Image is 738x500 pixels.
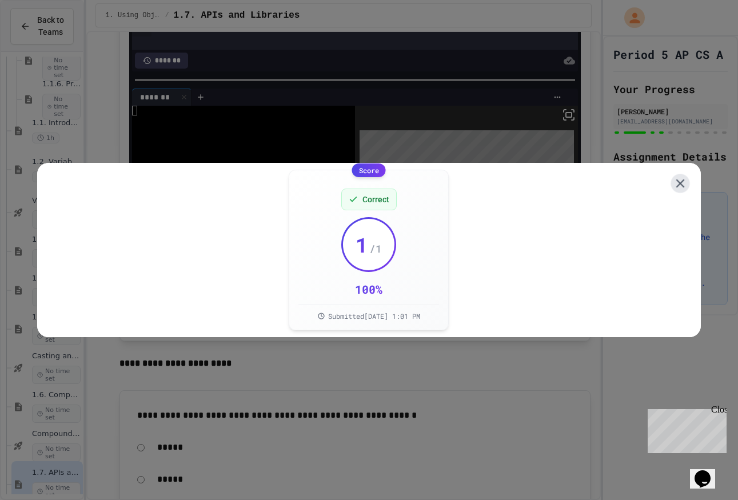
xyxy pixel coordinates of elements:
div: 100 % [355,281,382,297]
span: Correct [362,194,389,205]
span: Submitted [DATE] 1:01 PM [328,311,420,321]
div: Score [352,163,386,177]
div: Chat with us now!Close [5,5,79,73]
span: / 1 [369,241,382,257]
iframe: chat widget [643,405,727,453]
iframe: chat widget [690,454,727,489]
span: 1 [356,233,368,256]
